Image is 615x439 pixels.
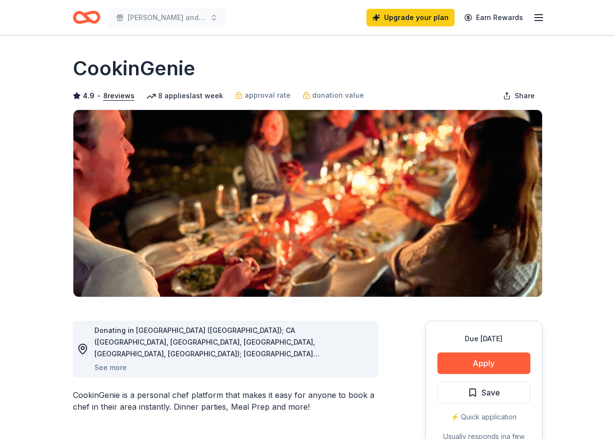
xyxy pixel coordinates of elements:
[458,9,529,26] a: Earn Rewards
[437,411,530,423] div: ⚡️ Quick application
[73,55,195,82] h1: CookinGenie
[437,352,530,374] button: Apply
[146,90,223,102] div: 8 applies last week
[108,8,226,27] button: [PERSON_NAME] and Ewe Too!
[128,12,206,23] span: [PERSON_NAME] and Ewe Too!
[437,333,530,345] div: Due [DATE]
[103,90,135,102] button: 8reviews
[515,90,535,102] span: Share
[235,89,291,101] a: approval rate
[73,389,378,413] div: CookinGenie is a personal chef platform that makes it easy for anyone to book a chef in their are...
[495,86,543,106] button: Share
[73,110,542,297] img: Image for CookinGenie
[481,386,500,399] span: Save
[245,89,291,101] span: approval rate
[97,92,100,100] span: •
[437,382,530,403] button: Save
[302,89,364,101] a: donation value
[312,89,364,101] span: donation value
[366,9,455,26] a: Upgrade your plan
[94,362,127,373] button: See more
[83,90,94,102] span: 4.9
[73,6,100,29] a: Home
